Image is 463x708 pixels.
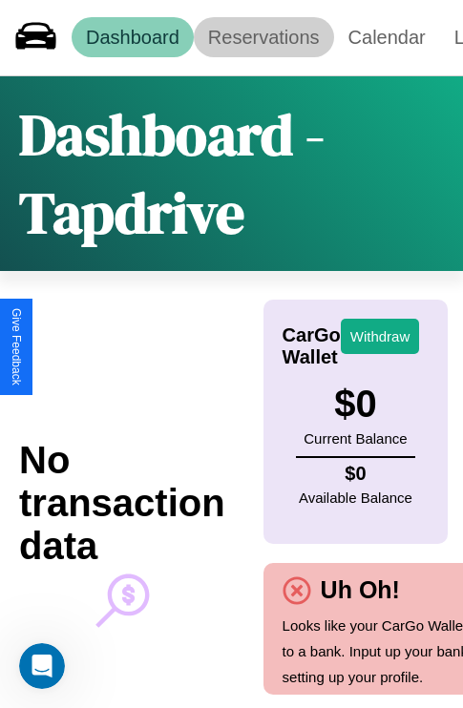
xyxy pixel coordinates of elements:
[311,576,410,604] h4: Uh Oh!
[19,643,65,689] iframe: Intercom live chat
[72,17,194,57] a: Dashboard
[194,17,334,57] a: Reservations
[304,426,407,451] p: Current Balance
[341,319,420,354] button: Withdraw
[299,463,412,485] h4: $ 0
[299,485,412,510] p: Available Balance
[19,95,444,252] h1: Dashboard - Tapdrive
[334,17,440,57] a: Calendar
[283,324,341,368] h4: CarGo Wallet
[304,383,407,426] h3: $ 0
[19,439,225,568] h2: No transaction data
[10,308,23,385] div: Give Feedback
